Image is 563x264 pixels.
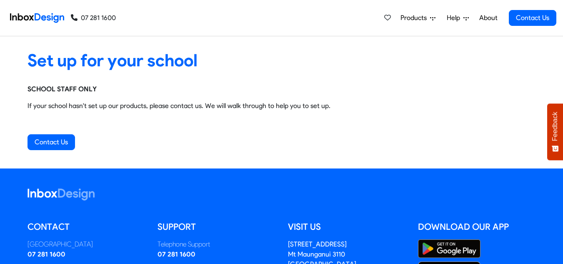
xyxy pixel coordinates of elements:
a: 07 281 1600 [158,250,195,258]
strong: SCHOOL STAFF ONLY [28,85,97,93]
span: Feedback [551,112,559,141]
a: Contact Us [509,10,556,26]
h5: Visit us [288,221,406,233]
button: Feedback - Show survey [547,103,563,160]
a: Products [397,10,439,26]
img: Google Play Store [418,239,480,258]
a: 07 281 1600 [28,250,65,258]
a: Contact Us [28,134,75,150]
div: Telephone Support [158,239,275,249]
h5: Contact [28,221,145,233]
heading: Set up for your school [28,50,536,71]
span: Help [447,13,463,23]
img: logo_inboxdesign_white.svg [28,189,95,201]
a: 07 281 1600 [71,13,116,23]
span: Products [400,13,430,23]
h5: Download our App [418,221,536,233]
p: If your school hasn't set up our products, please contact us. We will walk through to help you to... [28,101,536,111]
div: [GEOGRAPHIC_DATA] [28,239,145,249]
a: Help [443,10,472,26]
h5: Support [158,221,275,233]
a: About [477,10,500,26]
